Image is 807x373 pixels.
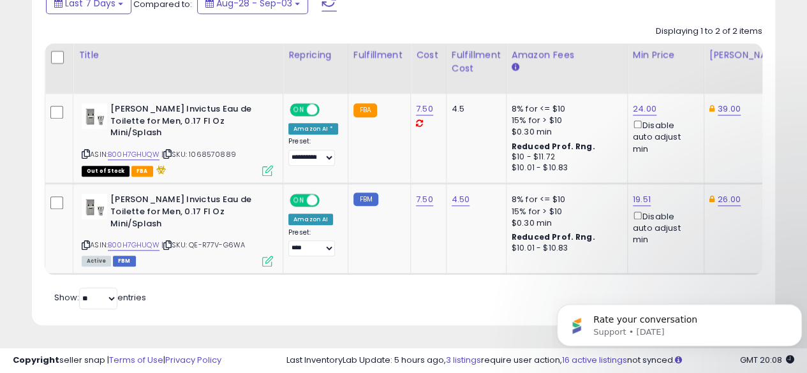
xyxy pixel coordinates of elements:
[633,103,656,115] a: 24.00
[552,277,807,367] iframe: Intercom notifications message
[288,123,338,135] div: Amazon AI *
[82,256,111,267] span: All listings currently available for purchase on Amazon
[416,48,441,62] div: Cost
[161,149,236,159] span: | SKU: 1068570889
[416,103,433,115] a: 7.50
[709,48,785,62] div: [PERSON_NAME]
[353,103,377,117] small: FBA
[512,152,618,163] div: $10 - $11.72
[288,214,333,225] div: Amazon AI
[291,195,307,206] span: ON
[512,115,618,126] div: 15% for > $10
[512,243,618,254] div: $10.01 - $10.83
[110,194,265,233] b: [PERSON_NAME] Invictus Eau de Toilette for Men, 0.17 Fl Oz Mini/Splash
[512,163,618,173] div: $10.01 - $10.83
[288,48,343,62] div: Repricing
[78,48,278,62] div: Title
[108,149,159,160] a: B00H7GHUQW
[446,354,481,366] a: 3 listings
[416,193,433,206] a: 7.50
[108,240,159,251] a: B00H7GHUQW
[165,354,221,366] a: Privacy Policy
[718,193,741,206] a: 26.00
[512,206,618,217] div: 15% for > $10
[131,166,153,177] span: FBA
[13,355,221,367] div: seller snap | |
[452,193,470,206] a: 4.50
[82,103,273,175] div: ASIN:
[318,105,338,115] span: OFF
[512,62,519,73] small: Amazon Fees.
[512,141,595,152] b: Reduced Prof. Rng.
[82,166,130,177] span: All listings that are currently out of stock and unavailable for purchase on Amazon
[286,355,794,367] div: Last InventoryLab Update: 5 hours ago, require user action, not synced.
[13,354,59,366] strong: Copyright
[512,126,618,138] div: $0.30 min
[512,48,622,62] div: Amazon Fees
[82,194,107,219] img: 31QqKZWBYyL._SL40_.jpg
[633,193,651,206] a: 19.51
[633,48,699,62] div: Min Price
[288,137,338,166] div: Preset:
[318,195,338,206] span: OFF
[110,103,265,142] b: [PERSON_NAME] Invictus Eau de Toilette for Men, 0.17 Fl Oz Mini/Splash
[512,103,618,115] div: 8% for <= $10
[291,105,307,115] span: ON
[54,291,146,304] span: Show: entries
[153,165,167,174] i: hazardous material
[353,193,378,206] small: FBM
[656,26,762,38] div: Displaying 1 to 2 of 2 items
[718,103,741,115] a: 39.00
[452,48,501,75] div: Fulfillment Cost
[633,118,694,155] div: Disable auto adjust min
[288,228,338,257] div: Preset:
[353,48,405,62] div: Fulfillment
[512,194,618,205] div: 8% for <= $10
[161,240,245,250] span: | SKU: QE-R77V-G6WA
[633,209,694,246] div: Disable auto adjust min
[452,103,496,115] div: 4.5
[113,256,136,267] span: FBM
[109,354,163,366] a: Terms of Use
[82,194,273,265] div: ASIN:
[512,217,618,229] div: $0.30 min
[512,231,595,242] b: Reduced Prof. Rng.
[82,103,107,129] img: 31QqKZWBYyL._SL40_.jpg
